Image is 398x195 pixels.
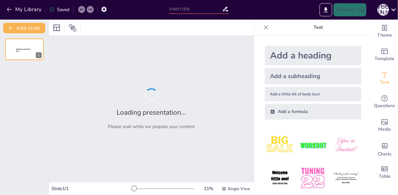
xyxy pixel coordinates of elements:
span: Text [380,79,389,86]
button: My Library [5,4,44,15]
div: Saved [49,7,69,13]
img: 4.jpeg [265,163,295,193]
img: 3.jpeg [331,130,361,160]
div: Add text boxes [372,67,398,90]
img: 5.jpeg [298,163,328,193]
div: Add images, graphics, shapes or video [372,114,398,137]
span: Position [69,24,77,32]
input: Insert title [169,4,222,14]
div: Get real-time input from your audience [372,90,398,114]
div: Add a little bit of body text [265,87,361,101]
div: 1 [36,52,42,58]
div: Add a subheading [265,68,361,84]
span: Theme [377,32,392,39]
span: Sendsteps presentation editor [16,48,31,52]
button: Add slide [3,23,45,33]
div: 21 % [201,186,217,192]
div: Layout [51,23,62,33]
img: 1.jpeg [265,130,295,160]
button: Export to PowerPoint [320,3,332,16]
span: Template [375,55,395,62]
div: Add a table [372,161,398,184]
div: Add charts and graphs [372,137,398,161]
h2: Loading presentation... [117,108,186,117]
button: н [PERSON_NAME] [377,3,389,16]
div: Change the overall theme [372,20,398,43]
p: Text [271,20,365,35]
div: Add ready made slides [372,43,398,67]
div: н [PERSON_NAME] [377,4,389,16]
div: Slide 1 / 1 [51,186,132,192]
span: Table [379,173,391,180]
span: Charts [378,151,391,158]
div: Add a formula [265,104,361,120]
img: 2.jpeg [298,130,328,160]
span: Media [378,126,391,133]
img: 6.jpeg [331,163,361,193]
span: Questions [374,102,395,109]
span: Single View [228,186,250,191]
div: Add a heading [265,46,361,65]
button: Present [334,3,366,16]
div: 1 [5,39,44,60]
p: Please wait while we prepare your content [108,123,195,130]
